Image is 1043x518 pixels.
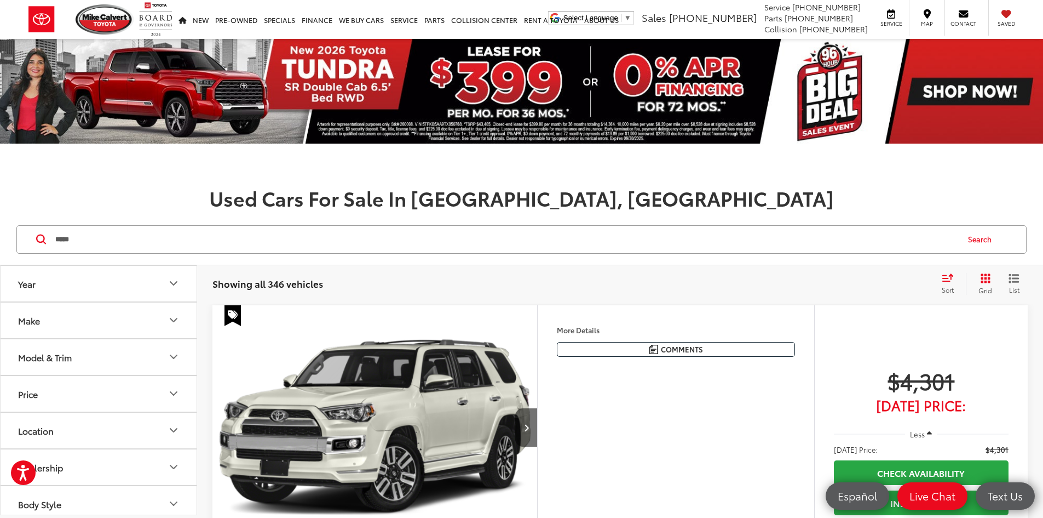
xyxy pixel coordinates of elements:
img: Comments [649,345,658,354]
span: List [1009,285,1019,294]
span: [DATE] Price: [834,400,1009,411]
div: Make [18,315,40,326]
button: LocationLocation [1,413,198,448]
button: Select sort value [936,273,966,295]
span: Sales [642,10,666,25]
img: Mike Calvert Toyota [76,4,134,35]
div: Location [167,424,180,437]
span: Saved [994,20,1018,27]
span: Collision [764,24,797,35]
span: Grid [978,286,992,295]
span: Comments [661,344,703,355]
span: [PHONE_NUMBER] [785,13,853,24]
button: MakeMake [1,303,198,338]
span: Service [879,20,903,27]
button: Grid View [966,273,1000,295]
a: Español [826,482,889,510]
span: $4,301 [834,367,1009,394]
button: PricePrice [1,376,198,412]
span: ▼ [624,14,631,22]
div: Model & Trim [167,350,180,363]
span: Service [764,2,790,13]
a: Text Us [976,482,1035,510]
input: Search by Make, Model, or Keyword [54,226,958,253]
div: Location [18,425,54,436]
span: Showing all 346 vehicles [212,277,323,290]
button: Model & TrimModel & Trim [1,339,198,375]
span: Español [832,489,883,503]
span: Contact [950,20,976,27]
a: Check Availability [834,460,1009,485]
div: Model & Trim [18,352,72,362]
span: $4,301 [986,444,1009,455]
div: Price [167,387,180,400]
span: Parts [764,13,782,24]
div: Dealership [167,460,180,474]
div: Price [18,389,38,399]
span: Special [224,305,241,326]
span: [PHONE_NUMBER] [799,24,868,35]
div: Year [18,278,36,289]
div: Year [167,277,180,290]
button: DealershipDealership [1,449,198,485]
div: Dealership [18,462,63,473]
div: Make [167,314,180,327]
button: Search [958,226,1007,253]
div: Body Style [167,497,180,510]
h4: More Details [557,326,795,334]
a: Live Chat [897,482,967,510]
span: Live Chat [904,489,961,503]
span: [PHONE_NUMBER] [792,2,861,13]
button: List View [1000,273,1028,295]
button: Next image [515,408,537,447]
span: Less [910,429,925,439]
span: [PHONE_NUMBER] [669,10,757,25]
span: [DATE] Price: [834,444,878,455]
button: Less [905,424,938,444]
span: Text Us [982,489,1028,503]
span: Sort [942,285,954,294]
span: Map [915,20,939,27]
div: Body Style [18,499,61,509]
button: Comments [557,342,795,357]
button: YearYear [1,266,198,301]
